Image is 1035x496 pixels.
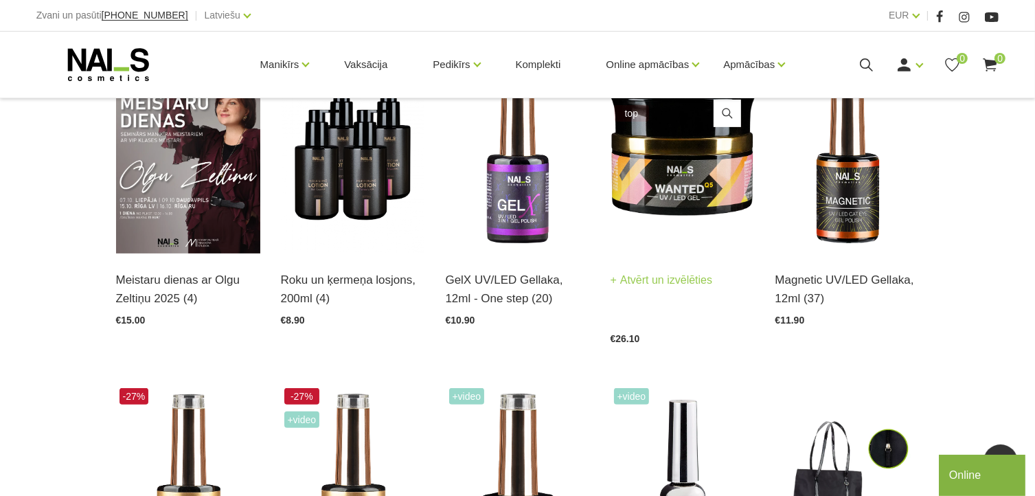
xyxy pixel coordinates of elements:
a: Pedikīrs [433,37,470,92]
span: -27% [120,388,149,405]
span: | [195,7,198,24]
a: Manikīrs [260,37,299,92]
span: -27% [284,388,320,405]
a: Komplekti [505,32,572,98]
span: €15.00 [116,315,146,326]
span: €26.10 [611,333,640,344]
a: Roku un ķermeņa losjons, 200ml (4) [281,271,425,308]
a: 0 [944,56,961,74]
span: +Video [449,388,485,405]
a: 0 [981,56,999,74]
span: top [614,105,650,122]
a: Apmācības [723,37,775,92]
a: Magnetic UV/LED Gellaka, 12ml (37) [775,271,920,308]
a: Latviešu [205,7,240,23]
img: BAROJOŠS roku un ķermeņa LOSJONSBALI COCONUT barojošs roku un ķermeņa losjons paredzēts jebkura t... [281,55,425,253]
img: Ilgnoturīga gellaka, kas sastāv no metāla mikrodaļiņām, kuras īpaša magnēta ietekmē var pārvērst ... [775,55,920,253]
span: €8.90 [281,315,305,326]
a: Online apmācības [606,37,689,92]
span: €11.90 [775,315,805,326]
span: +Video [284,412,320,428]
img: Gels WANTED NAILS cosmetics tehniķu komanda ir radījusi gelu, kas ilgi jau ir katra meistara mekl... [611,55,755,253]
span: +Video [614,388,650,405]
div: Zvani un pasūti [36,7,188,24]
img: ✨ Meistaru dienas ar Olgu Zeltiņu 2025 ✨🍂 RUDENS / Seminārs manikīra meistariem 🍂📍 Liepāja – 7. o... [116,55,260,253]
a: Atvērt un izvēlēties [611,271,713,290]
span: 0 [994,53,1005,64]
a: [PHONE_NUMBER] [102,10,188,21]
span: 0 [957,53,968,64]
a: Meistaru dienas ar Olgu Zeltiņu 2025 (4) [116,271,260,308]
iframe: chat widget [939,452,1028,496]
span: | [926,7,929,24]
a: GelX UV/LED Gellaka, 12ml - One step (20) [446,271,590,308]
a: Vaksācija [333,32,398,98]
a: EUR [889,7,909,23]
span: €10.90 [446,315,475,326]
img: Trīs vienā - bāze, tonis, tops (trausliem nagiem vēlams papildus lietot bāzi). Ilgnoturīga un int... [446,55,590,253]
